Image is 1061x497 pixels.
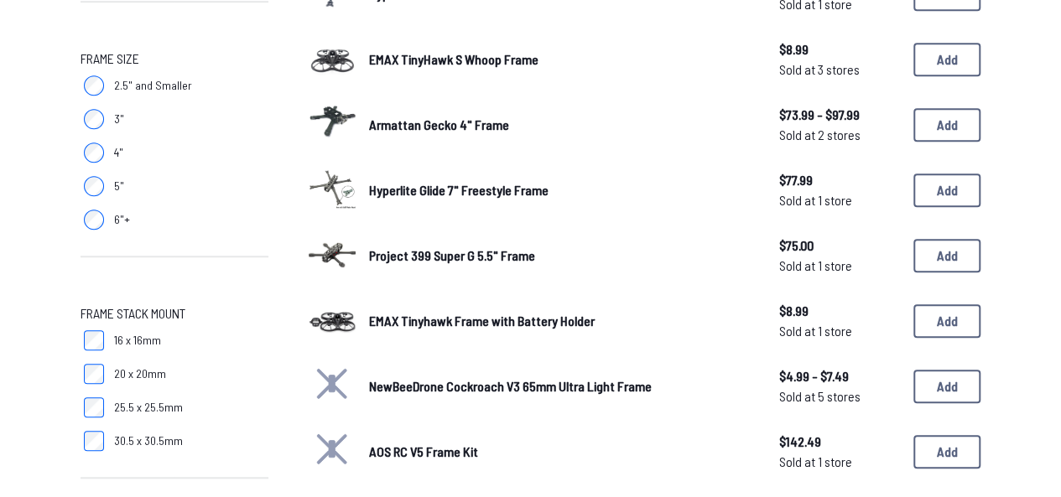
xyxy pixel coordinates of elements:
[114,178,124,194] span: 5"
[369,180,752,200] a: Hyperlite Glide 7" Freestyle Frame
[309,295,356,347] a: image
[369,378,652,394] span: NewBeeDrone Cockroach V3 65mm Ultra Light Frame
[369,51,538,67] span: EMAX TinyHawk S Whoop Frame
[369,376,752,396] a: NewBeeDrone Cockroach V3 65mm Ultra Light Frame
[369,247,535,263] span: Project 399 Super G 5.5" Frame
[84,210,104,230] input: 6"+
[84,330,104,350] input: 16 x 16mm
[114,77,192,94] span: 2.5" and Smaller
[114,399,183,416] span: 25.5 x 25.5mm
[84,364,104,384] input: 20 x 20mm
[369,182,549,198] span: Hyperlite Glide 7" Freestyle Frame
[81,49,139,69] span: Frame Size
[913,108,980,142] button: Add
[369,116,509,132] span: Armattan Gecko 4" Frame
[913,239,980,272] button: Add
[369,442,752,462] a: AOS RC V5 Frame Kit
[913,370,980,403] button: Add
[369,246,752,266] a: Project 399 Super G 5.5" Frame
[84,75,104,96] input: 2.5" and Smaller
[114,144,123,161] span: 4"
[369,49,752,70] a: EMAX TinyHawk S Whoop Frame
[913,304,980,338] button: Add
[114,332,161,349] span: 16 x 16mm
[84,109,104,129] input: 3"
[309,164,356,211] img: image
[369,443,478,459] span: AOS RC V5 Frame Kit
[913,435,980,469] button: Add
[779,39,900,60] span: $8.99
[84,142,104,163] input: 4"
[309,34,356,80] img: image
[369,313,595,329] span: EMAX Tinyhawk Frame with Battery Holder
[779,301,900,321] span: $8.99
[309,164,356,216] a: image
[779,321,900,341] span: Sold at 1 store
[84,431,104,451] input: 30.5 x 30.5mm
[369,115,752,135] a: Armattan Gecko 4" Frame
[779,190,900,210] span: Sold at 1 store
[779,236,900,256] span: $75.00
[309,99,356,146] img: image
[779,432,900,452] span: $142.49
[309,99,356,151] a: image
[309,34,356,85] a: image
[779,366,900,386] span: $4.99 - $7.49
[779,256,900,276] span: Sold at 1 store
[913,173,980,207] button: Add
[84,397,104,417] input: 25.5 x 25.5mm
[81,303,185,324] span: Frame Stack Mount
[114,432,183,449] span: 30.5 x 30.5mm
[114,111,124,127] span: 3"
[309,230,356,282] a: image
[779,60,900,80] span: Sold at 3 stores
[913,43,980,76] button: Add
[114,365,166,382] span: 20 x 20mm
[779,170,900,190] span: $77.99
[369,311,752,331] a: EMAX Tinyhawk Frame with Battery Holder
[309,295,356,342] img: image
[779,452,900,472] span: Sold at 1 store
[84,176,104,196] input: 5"
[779,386,900,406] span: Sold at 5 stores
[309,230,356,277] img: image
[114,211,130,228] span: 6"+
[779,125,900,145] span: Sold at 2 stores
[779,105,900,125] span: $73.99 - $97.99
